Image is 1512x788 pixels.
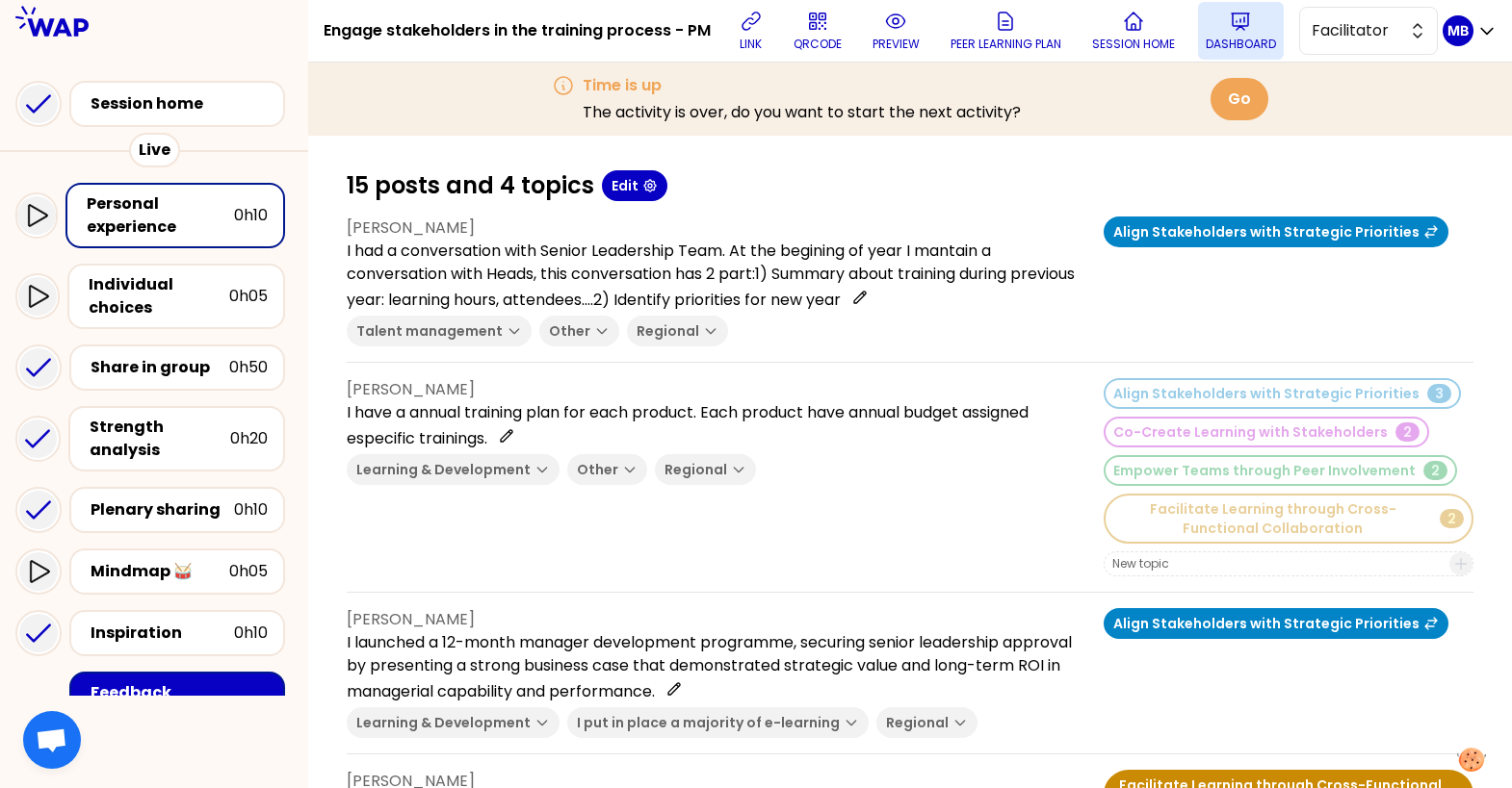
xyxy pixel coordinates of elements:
div: 0h10 [234,204,268,227]
button: Other [539,316,619,346]
button: link [732,2,770,60]
button: Talent management [347,316,532,346]
p: preview [873,37,920,52]
div: Plenary sharing [91,498,234,521]
button: Regional [876,707,978,738]
div: 0h10 [234,498,268,521]
p: Peer learning plan [951,37,1061,52]
p: I launched a 12-month manager development programme, securing senior leadership approval by prese... [347,631,1088,703]
button: Edit [602,170,667,201]
button: Learning & Development [347,454,560,485]
button: QRCODE [786,2,849,60]
span: 2 [1423,461,1447,480]
p: The activity is over, do you want to start the next activity? [583,101,1021,124]
button: Align Stakeholders with Strategic Priorities [1104,608,1448,639]
p: [PERSON_NAME] [347,378,1088,401]
div: Feedback [91,681,268,704]
button: Facilitate Learning through Cross-Functional Collaboration2 [1104,494,1473,544]
button: Regional [655,454,756,485]
p: link [740,37,762,52]
div: Inspiration [91,622,234,645]
span: 3 [1427,384,1451,403]
div: 0h10 [234,622,268,645]
button: Align Stakeholders with Strategic Priorities3 [1104,378,1461,409]
button: Facilitator [1299,7,1438,55]
span: 2 [1440,509,1464,528]
p: [PERSON_NAME] [347,216,1088,240]
div: Session home [91,92,275,115]
button: Learning & Development [347,707,560,738]
button: Manage your preferences about cookies [1446,736,1498,783]
p: Dashboard [1206,37,1276,52]
button: Align Stakeholders with Strategic Priorities [1104,216,1448,247]
p: MB [1447,21,1469,40]
div: Mindmap 🥁 [91,560,229,583]
div: Individual choices [89,273,229,319]
input: New topic [1112,556,1438,572]
button: Other [567,454,647,485]
button: Regional [627,316,728,346]
button: I put in place a majority of e-learning [567,707,869,738]
button: Empower Teams through Peer Involvement2 [1104,455,1457,486]
button: Peer learning plan [943,2,1069,60]
span: 2 [1395,422,1420,442]
button: Dashboard [1198,2,1284,60]
div: Share in group [91,356,229,379]
p: QRCODE [794,37,842,52]
a: Ouvrir le chat [23,711,81,769]
h1: 15 posts and 4 topics [347,170,594,201]
h3: Time is up [583,74,1021,97]
p: I have a annual training plan for each product. Each product have annual budget assigned especifi... [347,401,1088,450]
button: Go [1211,78,1268,120]
div: Live [129,133,180,167]
p: Session home [1092,37,1175,52]
div: 0h50 [229,356,268,379]
button: MB [1443,15,1497,46]
div: 0h05 [229,560,268,583]
div: 0h20 [230,427,268,450]
div: 0h05 [229,285,268,308]
div: Personal experience [87,192,234,239]
p: I had a conversation with Senior Leadership Team. At the begining of year I mantain a conversatio... [347,240,1088,312]
div: Strength analysis [90,416,230,462]
button: preview [865,2,927,60]
button: Session home [1084,2,1183,60]
p: [PERSON_NAME] [347,608,1088,631]
span: Facilitator [1312,19,1398,42]
button: Co-Create Learning with Stakeholders2 [1104,417,1429,447]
